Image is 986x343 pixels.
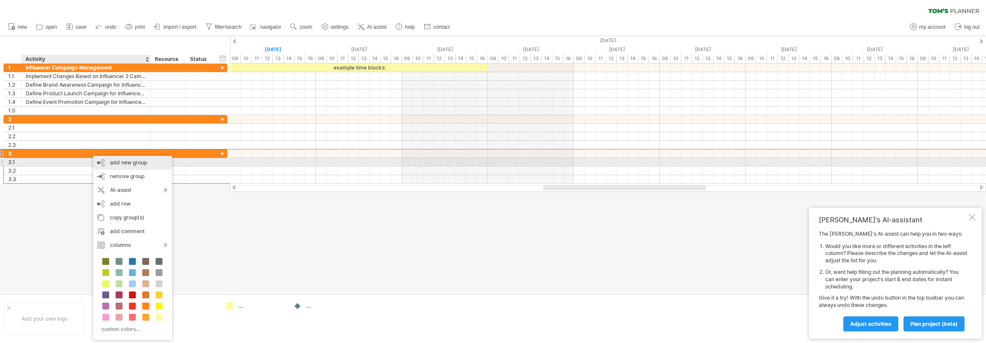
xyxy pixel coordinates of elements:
div: Thursday, 11 September 2025 [832,45,918,54]
div: 14 [971,54,982,63]
a: plan project (beta) [903,316,965,331]
div: 09 [402,54,413,63]
div: 10 [928,54,939,63]
div: 13 [359,54,370,63]
div: 1.1 [8,72,21,80]
span: remove group [110,173,144,179]
a: new [6,21,30,33]
div: 11 [767,54,778,63]
div: 14 [542,54,552,63]
div: 14 [284,54,294,63]
div: copy group(s) [93,211,172,225]
a: import / export [152,21,199,33]
div: Thursday, 4 September 2025 [230,45,316,54]
div: 2 [8,115,21,123]
div: Implement Changes Based on Influencer 2 Campaign Feedback [26,72,146,80]
div: 13 [875,54,885,63]
div: Saturday, 6 September 2025 [402,45,488,54]
span: zoom [300,24,312,30]
div: 11 [251,54,262,63]
div: Friday, 5 September 2025 [316,45,402,54]
div: 10 [756,54,767,63]
div: 15 [638,54,649,63]
div: 12 [692,54,703,63]
div: 12 [950,54,961,63]
div: 10 [327,54,337,63]
div: 13 [789,54,799,63]
div: 15 [552,54,563,63]
div: 09 [230,54,241,63]
a: contact [422,21,453,33]
span: Adjust activities [850,321,891,327]
div: add comment [93,225,172,238]
div: 14 [799,54,810,63]
div: 15 [896,54,907,63]
div: 16 [649,54,660,63]
div: 2.3 [8,141,21,149]
div: 16 [391,54,402,63]
div: 13 [961,54,971,63]
div: 10 [241,54,251,63]
div: [PERSON_NAME]'s AI-assistant [819,216,967,224]
span: save [76,24,86,30]
div: Monday, 8 September 2025 [574,45,660,54]
div: Tuesday, 9 September 2025 [660,45,746,54]
div: 3.1 [8,158,21,166]
div: 14 [456,54,466,63]
div: 1.3 [8,89,21,97]
div: 13 [445,54,456,63]
a: log out [952,21,982,33]
div: 3.3 [8,175,21,183]
div: 15 [380,54,391,63]
a: AI assist [355,21,389,33]
div: 1.2 [8,81,21,89]
span: my account [919,24,946,30]
div: 11 [853,54,864,63]
div: 12 [864,54,875,63]
div: 16 [305,54,316,63]
a: open [34,21,60,33]
div: add new group [93,156,172,170]
div: .... [143,324,215,331]
span: undo [105,24,116,30]
div: 10 [671,54,681,63]
div: .... [306,302,353,310]
div: 15 [466,54,477,63]
div: 11 [423,54,434,63]
div: 10 [585,54,595,63]
div: 09 [746,54,756,63]
div: Activity [25,55,146,64]
div: .... [143,302,215,310]
div: 11 [595,54,606,63]
div: 16 [735,54,746,63]
div: 2.2 [8,132,21,140]
div: 15 [294,54,305,63]
div: Define Event Promotion Campaign for Influencer 3 [26,98,146,106]
div: .... [143,313,215,320]
a: my account [908,21,948,33]
div: 15 [724,54,735,63]
div: columns [93,238,172,252]
span: help [405,24,415,30]
div: custom colors... [98,323,165,335]
div: 16 [907,54,918,63]
div: 16 [477,54,488,63]
span: plan project (beta) [910,321,958,327]
div: example time blocks: [230,64,488,72]
span: contact [433,24,450,30]
div: 1.4 [8,98,21,106]
div: 2.1 [8,124,21,132]
a: undo [93,21,119,33]
a: navigator [248,21,284,33]
div: 09 [574,54,585,63]
div: 14 [370,54,380,63]
div: 12 [606,54,617,63]
div: 13 [273,54,284,63]
div: 3 [8,149,21,158]
div: 12 [348,54,359,63]
div: Define Brand Awareness Campaign for Influencer 3 [26,81,146,89]
div: 11 [337,54,348,63]
div: 11 [509,54,520,63]
div: Define Product Launch Campaign for Influencer 3 [26,89,146,97]
div: Add your own logo [4,303,85,335]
